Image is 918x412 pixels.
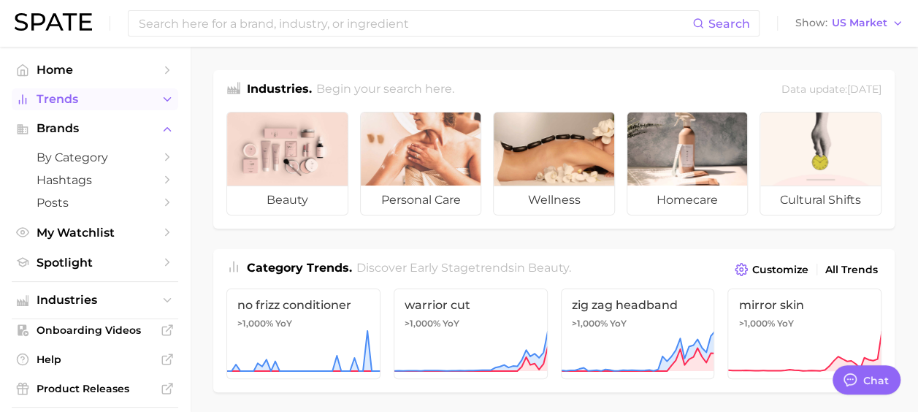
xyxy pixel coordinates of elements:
span: Industries [37,294,153,307]
a: Product Releases [12,378,178,400]
a: Hashtags [12,169,178,191]
span: Brands [37,122,153,135]
input: Search here for a brand, industry, or ingredient [137,11,692,36]
span: >1,000% [405,318,440,329]
a: zig zag headband>1,000% YoY [561,289,715,379]
span: Trends [37,93,153,106]
h1: Industries. [247,80,312,100]
span: cultural shifts [760,186,881,215]
span: mirror skin [738,298,871,312]
span: Show [795,19,827,27]
a: by Category [12,146,178,169]
a: Home [12,58,178,81]
span: US Market [832,19,887,27]
a: homecare [627,112,749,215]
span: Posts [37,196,153,210]
button: ShowUS Market [792,14,907,33]
span: >1,000% [572,318,608,329]
span: Customize [752,264,808,276]
span: YoY [776,318,793,329]
a: Onboarding Videos [12,319,178,341]
span: >1,000% [237,318,273,329]
a: beauty [226,112,348,215]
span: Spotlight [37,256,153,270]
a: mirror skin>1,000% YoY [727,289,881,379]
span: no frizz conditioner [237,298,370,312]
span: Hashtags [37,173,153,187]
a: wellness [493,112,615,215]
img: SPATE [15,13,92,31]
span: YoY [610,318,627,329]
span: Help [37,353,153,366]
span: All Trends [825,264,878,276]
span: warrior cut [405,298,537,312]
a: Help [12,348,178,370]
span: My Watchlist [37,226,153,240]
a: no frizz conditioner>1,000% YoY [226,289,380,379]
span: YoY [443,318,459,329]
h2: Begin your search here. [316,80,454,100]
span: Product Releases [37,382,153,395]
span: personal care [361,186,481,215]
span: Discover Early Stage trends in . [356,261,571,275]
a: All Trends [822,260,881,280]
span: wellness [494,186,614,215]
span: zig zag headband [572,298,704,312]
div: Data update: [DATE] [781,80,881,100]
button: Trends [12,88,178,110]
span: by Category [37,150,153,164]
span: Search [708,17,750,31]
span: Home [37,63,153,77]
a: My Watchlist [12,221,178,244]
a: warrior cut>1,000% YoY [394,289,548,379]
span: Onboarding Videos [37,324,153,337]
button: Customize [731,259,812,280]
span: beauty [528,261,569,275]
span: >1,000% [738,318,774,329]
a: Spotlight [12,251,178,274]
span: homecare [627,186,748,215]
span: YoY [275,318,292,329]
a: Posts [12,191,178,214]
a: personal care [360,112,482,215]
span: Category Trends . [247,261,352,275]
button: Industries [12,289,178,311]
a: cultural shifts [760,112,881,215]
span: beauty [227,186,348,215]
button: Brands [12,118,178,140]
